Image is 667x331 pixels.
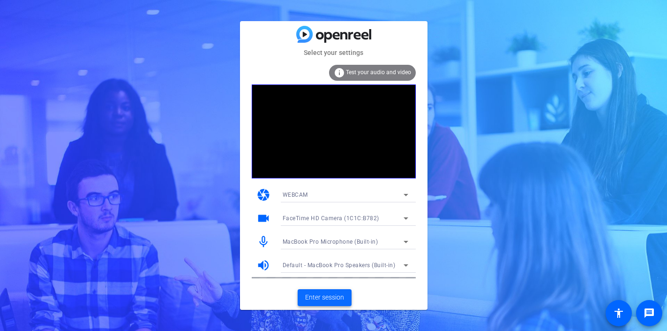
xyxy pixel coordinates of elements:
[296,26,371,42] img: blue-gradient.svg
[613,308,624,319] mat-icon: accessibility
[240,47,427,58] mat-card-subtitle: Select your settings
[256,258,270,272] mat-icon: volume_up
[283,239,378,245] span: MacBook Pro Microphone (Built-in)
[298,289,352,306] button: Enter session
[283,215,379,222] span: FaceTime HD Camera (1C1C:B782)
[256,235,270,249] mat-icon: mic_none
[346,69,411,76] span: Test your audio and video
[644,308,655,319] mat-icon: message
[283,262,396,269] span: Default - MacBook Pro Speakers (Built-in)
[256,211,270,225] mat-icon: videocam
[334,67,345,78] mat-icon: info
[283,192,308,198] span: WEBCAM
[256,188,270,202] mat-icon: camera
[305,293,344,302] span: Enter session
